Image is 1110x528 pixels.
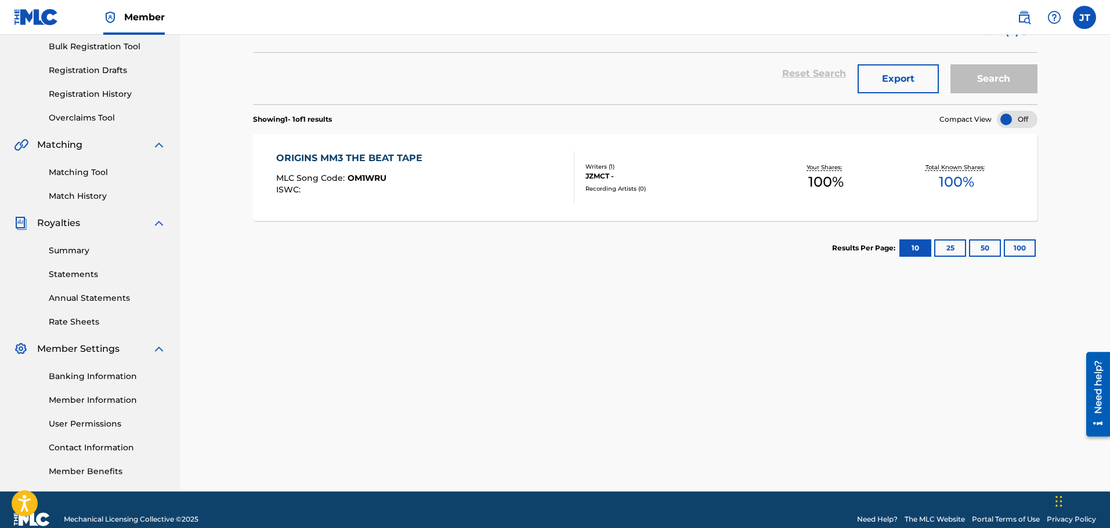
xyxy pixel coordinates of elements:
img: expand [152,342,166,356]
span: Member [124,10,165,24]
iframe: Chat Widget [1052,472,1110,528]
span: Royalties [37,216,80,230]
iframe: Resource Center [1078,347,1110,440]
a: Registration History [49,88,166,100]
img: expand [152,138,166,152]
span: Mechanical Licensing Collective © 2025 [64,514,198,525]
p: Results Per Page: [832,243,898,253]
span: 100 % [939,172,974,192]
a: Match History [49,190,166,202]
div: Help [1043,6,1066,29]
img: help [1047,10,1061,24]
p: Your Shares: [807,163,845,172]
a: Banking Information [49,370,166,383]
button: 50 [969,239,1001,257]
a: Member Benefits [49,465,166,478]
a: The MLC Website [905,514,965,525]
a: Privacy Policy [1047,514,1096,525]
button: 25 [934,239,966,257]
a: Statements [49,268,166,281]
button: 100 [1004,239,1036,257]
span: Compact View [939,114,992,125]
img: search [1017,10,1031,24]
div: Drag [1055,484,1062,519]
a: Portal Terms of Use [972,514,1040,525]
a: Rate Sheets [49,316,166,328]
div: JZMCT - [585,171,761,181]
p: Total Known Shares: [925,163,988,172]
a: Public Search [1013,6,1036,29]
span: ISWC : [276,184,303,195]
img: expand [152,216,166,230]
img: MLC Logo [14,9,59,26]
a: Registration Drafts [49,64,166,77]
a: Summary [49,245,166,257]
a: Contact Information [49,442,166,454]
span: Member Settings [37,342,120,356]
div: User Menu [1073,6,1096,29]
div: Recording Artists ( 0 ) [585,184,761,193]
button: Export [858,64,939,93]
a: Matching Tool [49,166,166,179]
a: Member Information [49,394,166,406]
a: User Permissions [49,418,166,430]
a: Annual Statements [49,292,166,304]
span: OM1WRU [348,173,386,183]
img: Top Rightsholder [103,10,117,24]
span: 100 % [808,172,844,192]
div: ORIGINS MM3 THE BEAT TAPE [276,151,428,165]
p: Showing 1 - 1 of 1 results [253,114,332,125]
a: Overclaims Tool [49,112,166,124]
img: Royalties [14,216,28,230]
div: Writers ( 1 ) [585,162,761,171]
span: MLC Song Code : [276,173,348,183]
img: Matching [14,138,28,152]
img: logo [14,512,50,526]
a: Need Help? [857,514,898,525]
a: Bulk Registration Tool [49,41,166,53]
span: Matching [37,138,82,152]
img: Member Settings [14,342,28,356]
button: 10 [899,239,931,257]
a: ORIGINS MM3 THE BEAT TAPEMLC Song Code:OM1WRUISWC:Writers (1)JZMCT -Recording Artists (0)Your Sha... [253,134,1037,221]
